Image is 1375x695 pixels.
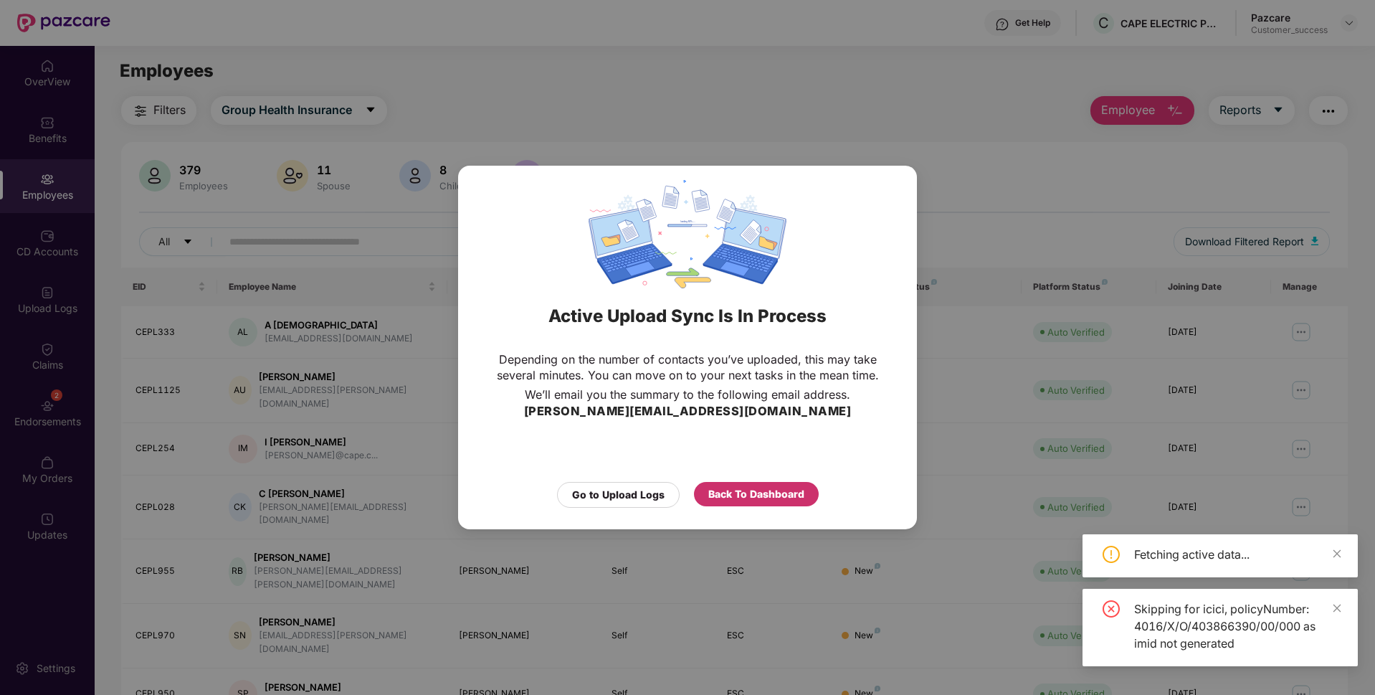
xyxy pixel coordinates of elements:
[1103,546,1120,563] span: exclamation-circle
[525,387,850,402] p: We’ll email you the summary to the following email address.
[1134,600,1341,652] div: Skipping for icici, policyNumber: 4016/X/O/403866390/00/000 as imid not generated
[1134,546,1341,563] div: Fetching active data...
[487,351,888,383] p: Depending on the number of contacts you’ve uploaded, this may take several minutes. You can move ...
[1103,600,1120,618] span: close-circle
[708,486,804,502] div: Back To Dashboard
[1332,603,1342,613] span: close
[476,288,899,344] div: Active Upload Sync Is In Process
[572,487,665,503] div: Go to Upload Logs
[589,180,786,288] img: svg+xml;base64,PHN2ZyBpZD0iRGF0YV9zeW5jaW5nIiB4bWxucz0iaHR0cDovL3d3dy53My5vcmcvMjAwMC9zdmciIHdpZH...
[524,402,852,421] h3: [PERSON_NAME][EMAIL_ADDRESS][DOMAIN_NAME]
[1332,549,1342,559] span: close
